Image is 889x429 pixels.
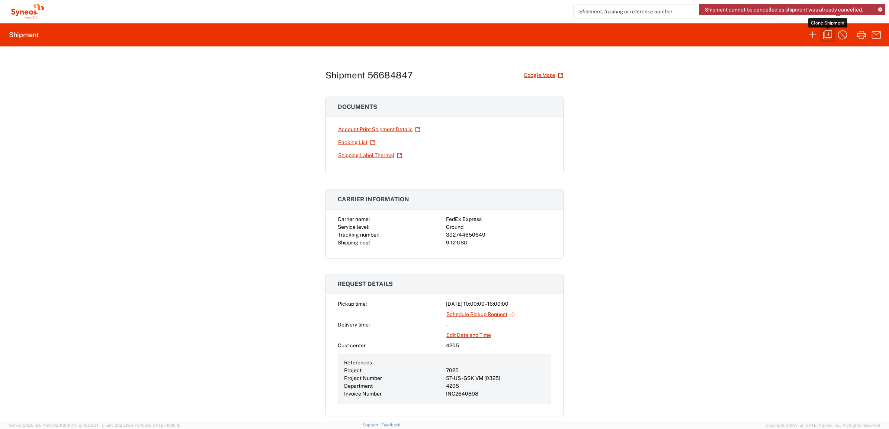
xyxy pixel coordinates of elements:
div: Ground [446,223,551,231]
a: Shipping Label Thermal [338,149,402,162]
span: Request details [338,280,393,287]
span: [DATE] 08:10:16 [151,423,180,428]
div: Project [344,367,443,374]
a: Support [363,423,382,427]
a: Account Print Shipment Details [338,123,421,136]
div: FedEx Express [446,215,551,223]
div: 4205 [446,342,551,350]
span: Carrier name: [338,216,370,222]
span: Carrier information [338,196,409,203]
a: Edit Date and Time [446,329,491,342]
span: Server: 2025.18.0-4e47823f9d1 [9,423,98,428]
div: 392744650649 [446,231,551,239]
span: Client: 2025.18.0-7346316 [102,423,180,428]
div: ST-US - GSK VM (0325) [446,374,545,382]
h1: Shipment 56684847 [325,70,413,81]
span: Pickup time: [338,301,367,307]
div: [DATE] 10:00:00 - 16:00:00 [446,300,551,308]
span: Service level: [338,224,369,230]
div: INC2640898 [446,390,545,398]
input: Shipment, tracking or reference number [574,4,766,19]
div: - [446,321,551,329]
div: 4205 [446,382,545,390]
div: Invoice Number [344,390,443,398]
div: Department [344,382,443,390]
a: Feedback [381,423,400,427]
h2: Shipment [9,30,39,39]
span: [DATE] 10:23:21 [69,423,98,428]
a: Schedule Pickup Request [446,308,516,321]
span: Documents [338,103,377,110]
div: 9.12 USD [446,239,551,247]
span: Tracking number: [338,232,379,238]
span: Copyright © [DATE]-[DATE] Agistix Inc., All Rights Reserved [766,422,880,429]
div: Project Number [344,374,443,382]
span: Cost center [338,342,366,348]
span: Delivery time: [338,322,370,328]
span: Shipment cannot be cancelled as shipment was already cancelled. [705,6,863,13]
a: Packing List [338,136,376,149]
a: Google Maps [523,69,564,82]
div: 7025 [446,367,545,374]
span: References [344,360,372,365]
span: Shipping cost [338,240,370,246]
